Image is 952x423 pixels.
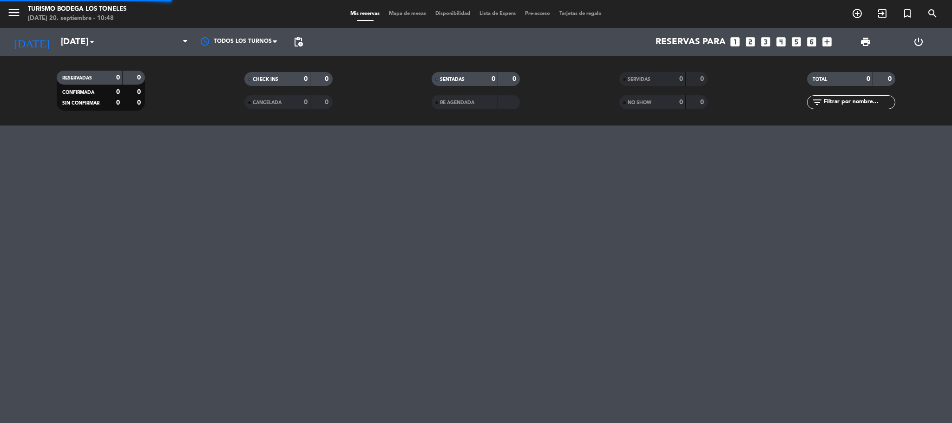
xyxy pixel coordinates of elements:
div: [DATE] 20. septiembre - 10:48 [28,14,126,23]
div: LOG OUT [892,28,945,56]
i: looks_6 [806,36,818,48]
strong: 0 [304,99,308,106]
i: menu [7,6,21,20]
span: pending_actions [293,36,304,47]
span: Disponibilidad [431,11,475,16]
strong: 0 [116,74,120,81]
i: looks_3 [760,36,772,48]
span: SIN CONFIRMAR [62,101,99,106]
span: NO SHOW [628,100,651,105]
span: SERVIDAS [628,77,650,82]
i: add_circle_outline [852,8,863,19]
strong: 0 [492,76,495,82]
i: [DATE] [7,32,56,52]
strong: 0 [137,89,143,95]
strong: 0 [325,76,330,82]
strong: 0 [137,99,143,106]
span: print [860,36,871,47]
i: arrow_drop_down [86,36,98,47]
strong: 0 [116,89,120,95]
span: Pre-acceso [520,11,555,16]
span: RE AGENDADA [440,100,474,105]
span: CANCELADA [253,100,282,105]
div: Turismo Bodega Los Toneles [28,5,126,14]
strong: 0 [116,99,120,106]
i: looks_4 [775,36,787,48]
span: Reservas para [656,37,726,47]
strong: 0 [304,76,308,82]
i: add_box [821,36,833,48]
i: search [927,8,938,19]
strong: 0 [137,74,143,81]
span: Tarjetas de regalo [555,11,606,16]
strong: 0 [679,76,683,82]
strong: 0 [325,99,330,106]
strong: 0 [679,99,683,106]
span: RESERVADAS [62,76,92,80]
strong: 0 [700,99,706,106]
strong: 0 [700,76,706,82]
span: Lista de Espera [475,11,520,16]
span: Mis reservas [346,11,384,16]
strong: 0 [888,76,893,82]
i: looks_two [744,36,756,48]
button: menu [7,6,21,23]
i: looks_one [729,36,741,48]
span: Mapa de mesas [384,11,431,16]
input: Filtrar por nombre... [823,97,895,107]
i: turned_in_not [902,8,913,19]
i: filter_list [812,97,823,108]
i: exit_to_app [877,8,888,19]
span: CHECK INS [253,77,278,82]
strong: 0 [512,76,518,82]
span: TOTAL [813,77,827,82]
span: SENTADAS [440,77,465,82]
i: looks_5 [790,36,802,48]
strong: 0 [867,76,870,82]
i: power_settings_new [913,36,924,47]
span: CONFIRMADA [62,90,94,95]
